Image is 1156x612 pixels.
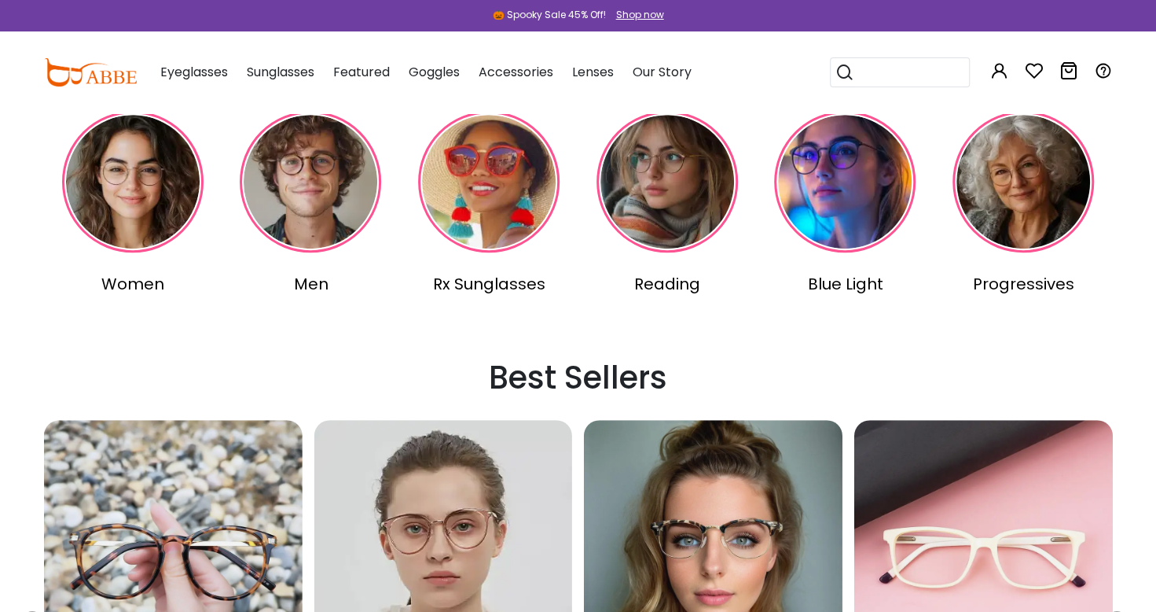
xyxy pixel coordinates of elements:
[403,272,575,296] div: Rx Sunglasses
[938,111,1110,296] a: Progressives
[774,111,916,253] img: Blue Light
[759,111,931,296] a: Blue Light
[572,63,614,81] span: Lenses
[596,111,738,253] img: Reading
[160,63,228,81] span: Eyeglasses
[225,272,397,296] div: Men
[44,359,1113,396] h2: Best Sellers
[616,8,664,22] div: Shop now
[225,111,397,296] a: Men
[759,272,931,296] div: Blue Light
[608,8,664,21] a: Shop now
[333,63,390,81] span: Featured
[938,272,1110,296] div: Progressives
[479,63,553,81] span: Accessories
[247,63,314,81] span: Sunglasses
[47,111,219,296] a: Women
[493,8,606,22] div: 🎃 Spooky Sale 45% Off!
[62,111,204,253] img: Women
[582,111,754,296] a: Reading
[418,111,560,253] img: Rx Sunglasses
[952,111,1094,253] img: Progressives
[409,63,460,81] span: Goggles
[582,272,754,296] div: Reading
[44,58,137,87] img: abbeglasses.com
[403,111,575,296] a: Rx Sunglasses
[240,111,381,253] img: Men
[47,272,219,296] div: Women
[633,63,692,81] span: Our Story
